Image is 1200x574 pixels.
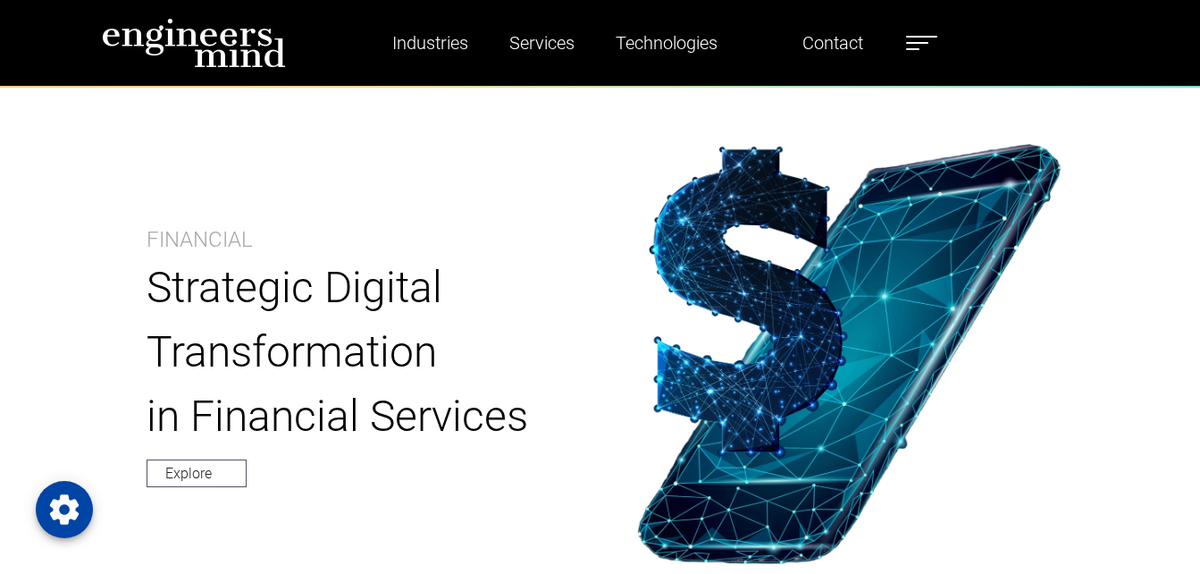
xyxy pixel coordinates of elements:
p: in Financial Services [147,384,556,449]
img: img [637,144,1061,564]
img: logo [102,18,286,68]
p: Financial [147,224,253,256]
a: Industries [385,22,475,63]
a: Services [502,22,582,63]
a: Technologies [608,22,725,63]
a: Contact [795,22,870,63]
a: Explore [147,460,247,487]
p: Strategic Digital Transformation [147,256,556,384]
